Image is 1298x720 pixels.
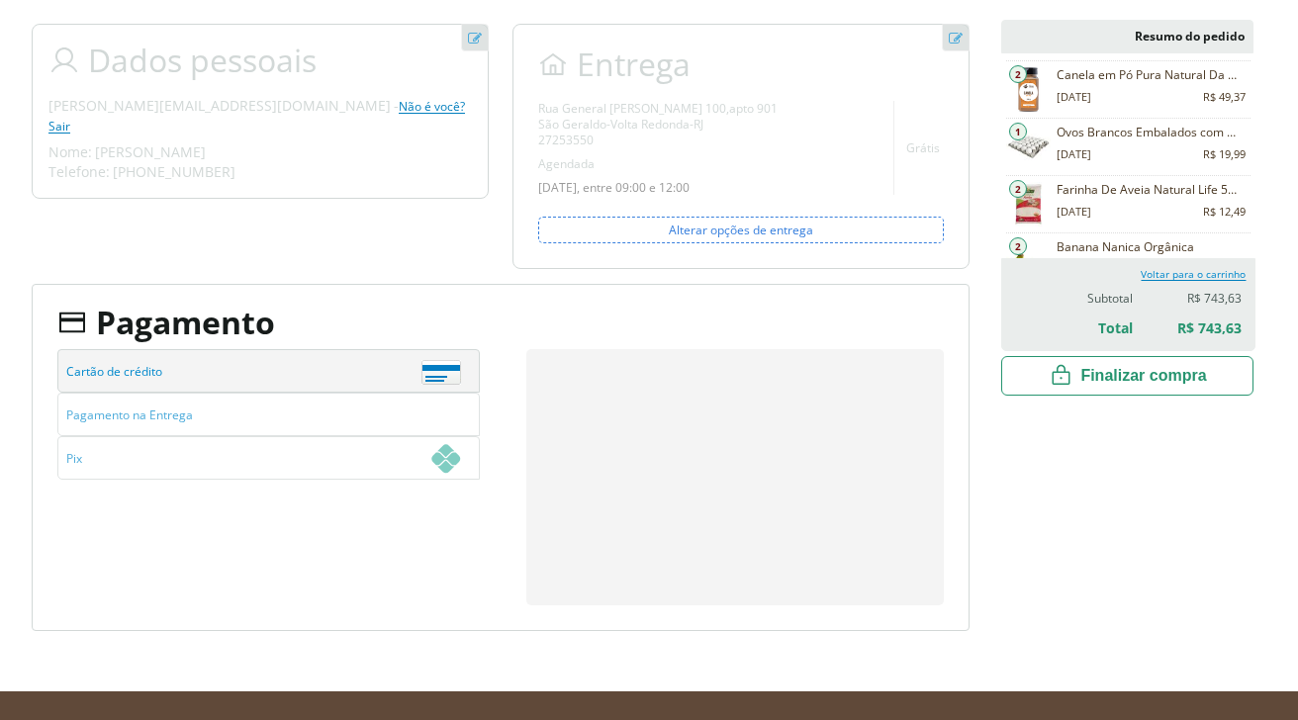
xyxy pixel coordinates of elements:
[538,100,702,117] span: Rua General [PERSON_NAME]
[1141,267,1246,281] a: Voltar para o carrinho
[1138,285,1247,307] td: R$ 743,63
[1001,20,1253,53] h2: Resumo do pedido
[48,96,465,135] span: -
[1009,237,1027,255] span: 2
[538,180,887,195] div: [DATE], entre 09:00 e 12:00
[113,162,235,181] span: [PHONE_NUMBER]
[95,142,206,161] span: [PERSON_NAME]
[57,349,480,393] a: Cartão de crédito
[538,155,595,172] span: Agendada
[1006,67,1051,112] img: Canela em Pó Pura Natural Da Terra 100g
[1055,285,1139,307] td: Subtotal
[606,116,610,133] span: -
[1203,144,1246,164] strong: R$ 19,99
[88,41,317,80] span: Dados pessoais
[726,100,729,117] span: ,
[66,350,461,394] span: Cartão de crédito
[48,142,92,161] span: Nome:
[538,116,606,133] span: São Geraldo
[48,162,110,181] span: Telefone:
[66,394,461,437] span: Pagamento na Entrega
[1001,356,1253,396] button: Finalizar compra
[1057,67,1243,83] span: Canela em Pó Pura Natural Da Terra 100g
[705,100,726,117] span: 100
[942,24,970,51] a: alterar
[1055,307,1139,338] td: Total
[610,116,690,133] span: Volta Redonda
[1009,180,1027,198] span: 2
[1057,144,1091,164] span: [DATE]
[1203,87,1246,107] strong: R$ 49,37
[1080,366,1206,386] span: Finalizar compra
[694,116,703,133] span: RJ
[461,24,489,51] a: alterar
[1006,125,1051,169] img: Ovos Brancos Embalados com 30 unidades
[729,100,778,117] span: apto 901
[1203,202,1246,222] strong: R$ 12,49
[1009,65,1027,83] span: 2
[1057,239,1243,255] span: Banana Nanica Orgânica
[1138,307,1247,338] td: R$ 743,63
[1057,202,1091,222] span: [DATE]
[1006,239,1051,284] img: Banana Nanica Orgânica
[1009,123,1027,140] span: 1
[57,436,480,480] a: Pix
[538,217,944,243] a: Alterar opções de entrega
[529,41,953,84] span: Entrega
[1057,182,1243,198] span: Farinha De Aveia Natural Life 500G
[66,437,461,481] span: Pix
[894,140,944,156] div: Grátis
[1057,87,1091,107] span: [DATE]
[57,393,480,436] a: Pagamento na Entrega
[48,96,391,115] span: [PERSON_NAME][EMAIL_ADDRESS][DOMAIN_NAME]
[1006,182,1051,226] img: Farinha De Aveia Natural Life 500G
[1057,125,1243,140] span: Ovos Brancos Embalados com 30 unidades
[96,305,275,340] span: Pagamento
[690,116,694,133] span: -
[538,132,594,148] span: 27253550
